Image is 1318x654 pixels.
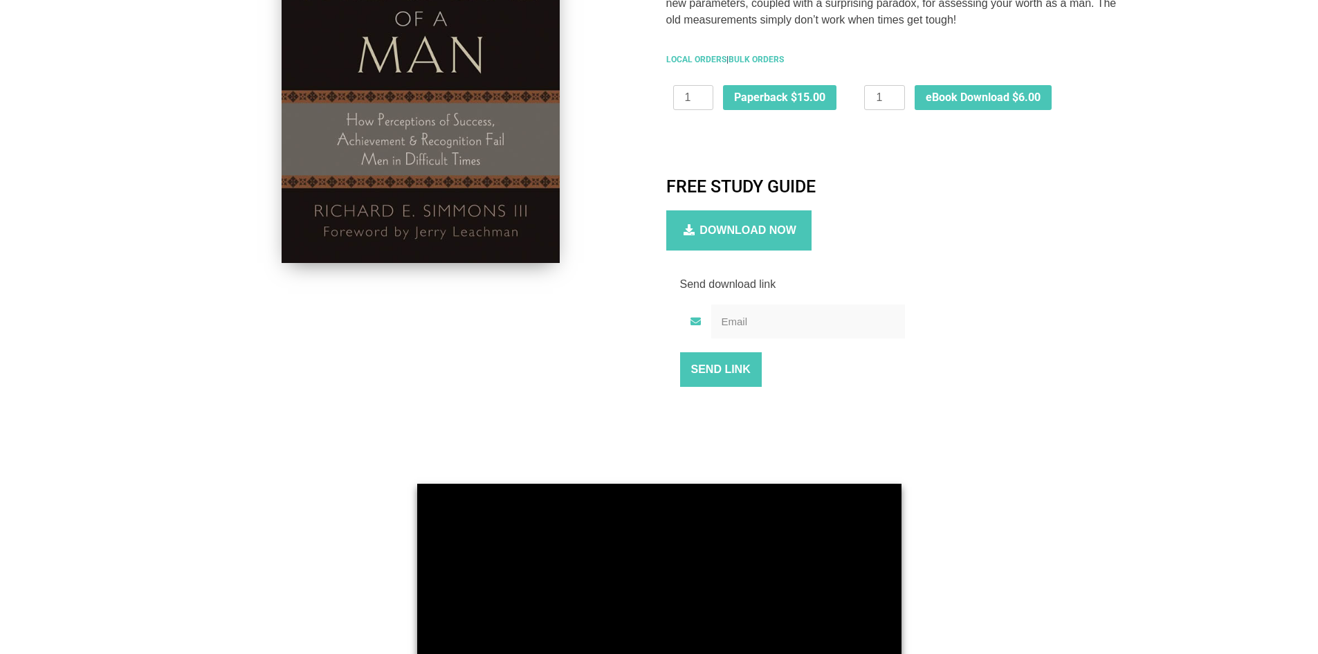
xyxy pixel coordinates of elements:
a: LOCAL ORDERS [666,55,726,64]
p: | [666,53,1130,66]
span: DOWNLOAD NOW [699,224,796,237]
input: Product quantity [673,85,713,110]
button: eBook Download $6.00 [915,85,1052,110]
span: Paperback $15.00 [734,92,825,103]
button: Paperback $15.00 [723,85,836,110]
input: Product quantity [864,85,904,110]
span: eBook Download $6.00 [926,92,1041,103]
p: Send download link [680,278,922,291]
input: Email [711,305,905,338]
h2: Free Study Guide [666,176,1130,197]
a: BULK ORDERS [729,55,784,64]
input: SEND LINK [680,352,762,387]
